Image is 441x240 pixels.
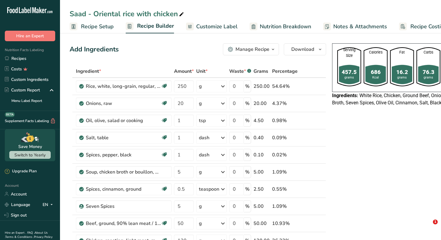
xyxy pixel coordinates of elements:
img: resturant-shape.ead3938.png [390,47,414,86]
div: Beef, ground, 90% lean meat / 10% fat, crumbles, cooked, pan-browned [86,220,161,227]
div: Rice, white, long-grain, regular, cooked, enriched, with salt [86,83,161,90]
div: grams [416,75,440,80]
div: Spices, pepper, black [86,151,161,158]
div: dash [199,151,209,158]
div: 10.93% [272,220,298,227]
div: Calories [364,50,388,55]
div: Soup, chicken broth or bouillon, dry, prepared with water [86,168,161,176]
span: Ingredient [76,68,101,75]
div: Oil, olive, salad or cooking [86,117,161,124]
div: BETA [5,112,15,117]
div: Upgrade Plan [5,168,37,174]
div: 2.50 [253,186,270,193]
div: 54.64% [272,83,298,90]
div: Spices, cinnamon, ground [86,186,161,193]
span: Grams [253,68,268,75]
span: Recipe Builder [137,22,174,30]
div: 250.00 [253,83,270,90]
div: g [199,168,202,176]
a: Hire an Expert . [5,231,26,235]
div: Onions, raw [86,100,161,107]
div: 1.09% [272,203,298,210]
div: grams [390,75,414,80]
a: About Us . [5,231,48,239]
div: 1.09% [272,168,298,176]
a: Notes & Attachments [323,20,387,33]
img: resturant-shape.ead3938.png [364,47,388,86]
div: Seven Spices [86,203,161,210]
div: 0.02% [272,151,298,158]
div: Add Ingredients [70,45,119,54]
div: 50.00 [253,220,270,227]
div: 4.37% [272,100,298,107]
div: tsp [199,117,206,124]
span: Percentage [272,68,298,75]
img: resturant-shape.ead3938.png [416,47,440,86]
span: Nutrition Breakdown [260,23,311,31]
div: 0.55% [272,186,298,193]
div: g [199,83,202,90]
div: 0.98% [272,117,298,124]
div: Waste [229,68,251,75]
button: Manage Recipe [223,43,279,55]
a: Terms & Conditions . [5,235,34,239]
span: Amount [174,68,194,75]
a: FAQ . [27,231,34,235]
div: Saad - Oriental rice with chicken [70,8,185,19]
span: Notes & Attachments [333,23,387,31]
div: 0.10 [253,151,270,158]
div: 686 [364,68,388,76]
div: 5.00 [253,168,270,176]
span: Customize Label [196,23,238,31]
span: Ingredients: [332,93,358,98]
div: Serving Size [337,47,361,58]
div: Salt, table [86,134,161,141]
span: Download [291,46,314,53]
div: grams [337,75,361,80]
button: Hire an Expert [5,31,55,41]
div: Fat [390,50,414,55]
div: g [199,100,202,107]
span: Unit [196,68,208,75]
a: Language [5,199,30,210]
span: Recipe Setup [81,23,114,31]
div: g [199,203,202,210]
button: Switch to Yearly [9,151,51,159]
div: 5.00 [253,203,270,210]
button: Download [284,43,326,55]
div: dash [199,134,209,141]
div: 457.5 [337,68,361,76]
div: teaspoon [199,186,219,193]
span: 1 [433,220,438,224]
div: 76.3 [416,68,440,76]
div: Save Money [18,143,42,150]
div: 0.40 [253,134,270,141]
div: Kcal [364,75,388,80]
div: 20.00 [253,100,270,107]
div: 0.09% [272,134,298,141]
span: Switch to Yearly [14,152,46,158]
a: Recipe Builder [126,19,174,34]
iframe: Intercom live chat [421,220,435,234]
img: resturant-shape.ead3938.png [337,47,361,86]
div: Manage Recipe [235,46,269,53]
div: Carbs [416,50,440,55]
div: EN [43,201,55,208]
div: g [199,220,202,227]
a: Privacy Policy [34,235,52,239]
a: Recipe Setup [70,20,114,33]
a: Customize Label [186,20,238,33]
div: Custom Report [5,87,40,93]
a: Nutrition Breakdown [250,20,311,33]
div: 16.2 [390,68,414,76]
div: 4.50 [253,117,270,124]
